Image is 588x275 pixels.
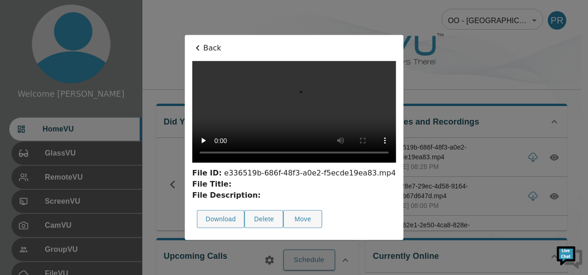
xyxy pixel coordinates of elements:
img: d_736959983_company_1615157101543_736959983 [16,43,39,66]
strong: File Description: [192,191,261,200]
p: Back [192,43,396,54]
span: We're online! [54,80,128,174]
button: Move [283,210,322,228]
div: Minimize live chat window [152,5,174,27]
div: e336519b-686f-48f3-a0e2-f5ecde19ea83.mp4 [192,168,396,179]
img: Chat Widget [556,243,583,270]
strong: File Title: [192,180,232,188]
strong: File ID: [192,169,222,177]
button: Download [197,210,245,228]
textarea: Type your message and hit 'Enter' [5,180,176,212]
button: Delete [245,210,283,228]
div: Chat with us now [48,49,155,61]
